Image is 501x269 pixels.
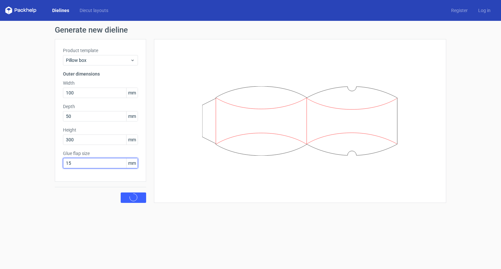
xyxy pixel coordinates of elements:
span: mm [126,158,138,168]
span: mm [126,111,138,121]
span: Pillow box [66,57,130,64]
label: Product template [63,47,138,54]
a: Register [446,7,473,14]
h1: Generate new dieline [55,26,446,34]
label: Depth [63,103,138,110]
span: mm [126,88,138,98]
h3: Outer dimensions [63,71,138,77]
a: Dielines [47,7,74,14]
span: mm [126,135,138,145]
a: Diecut layouts [74,7,114,14]
label: Width [63,80,138,86]
a: Log in [473,7,496,14]
label: Glue flap size [63,150,138,157]
label: Height [63,127,138,133]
